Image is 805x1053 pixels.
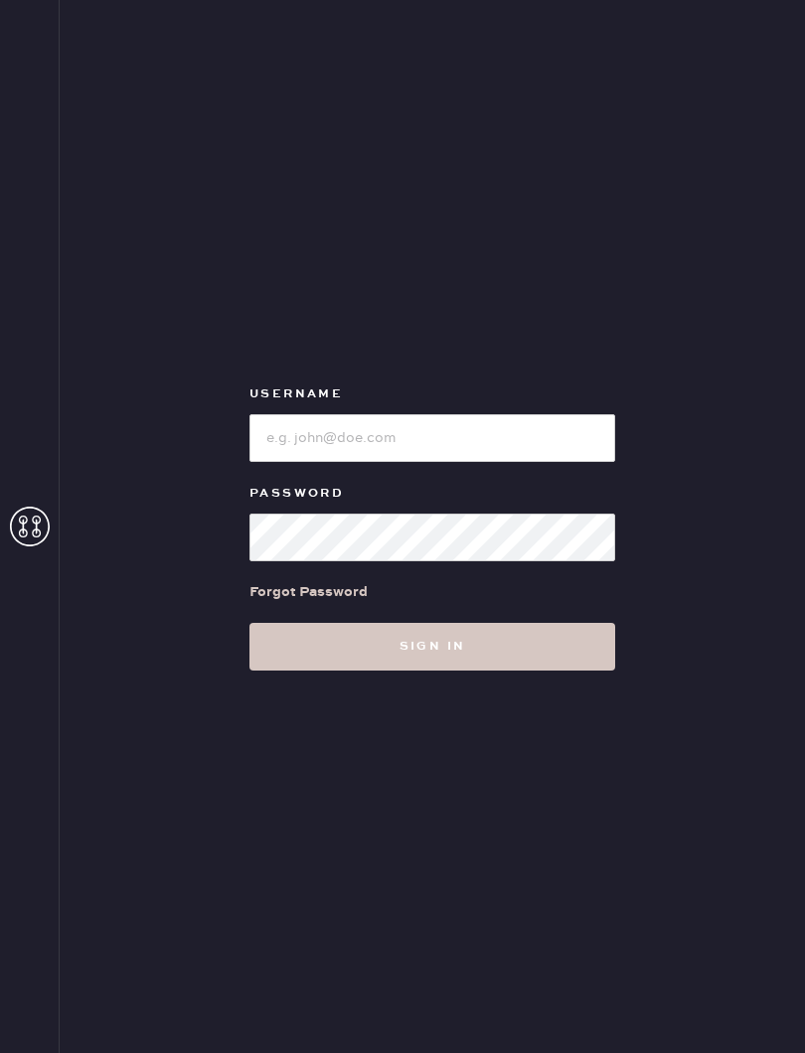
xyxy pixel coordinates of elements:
label: Username [249,382,615,406]
button: Sign in [249,623,615,671]
label: Password [249,482,615,506]
input: e.g. john@doe.com [249,414,615,462]
div: Forgot Password [249,581,368,603]
a: Forgot Password [249,561,368,623]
